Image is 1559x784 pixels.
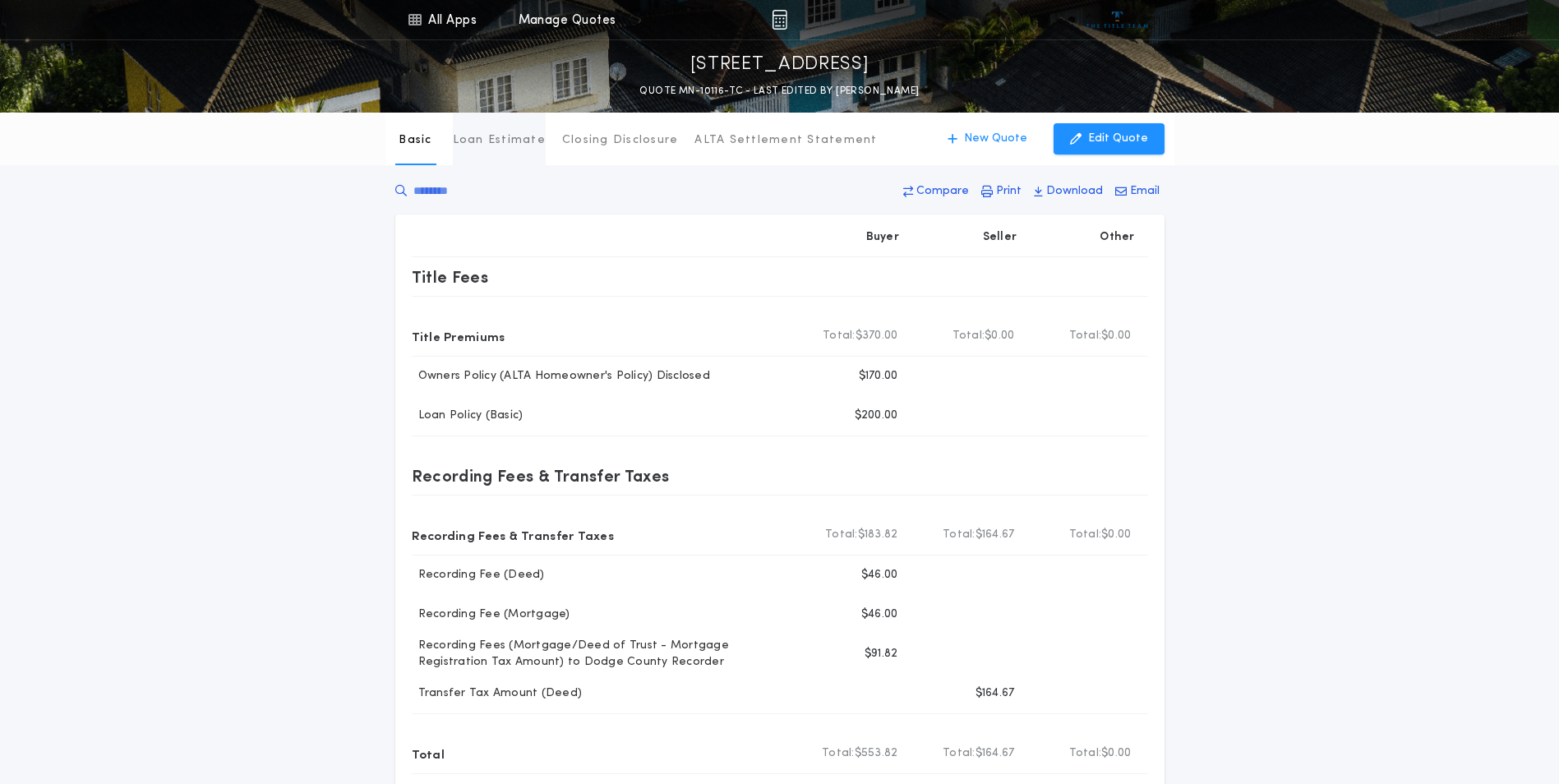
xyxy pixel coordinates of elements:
p: $170.00 [859,368,898,385]
p: $46.00 [861,567,898,583]
span: $0.00 [985,328,1014,344]
p: Closing Disclosure [562,132,679,149]
b: Total: [943,745,976,762]
button: Edit Quote [1054,123,1165,154]
p: QUOTE MN-10116-TC - LAST EDITED BY [PERSON_NAME] [639,83,919,99]
b: Total: [1069,328,1102,344]
img: img [772,10,787,30]
b: Total: [943,527,976,543]
button: New Quote [931,123,1044,154]
span: $183.82 [858,527,898,543]
p: Recording Fees & Transfer Taxes [412,522,615,548]
p: Loan Policy (Basic) [412,408,524,424]
b: Total: [822,745,855,762]
p: $91.82 [865,646,898,662]
p: Transfer Tax Amount (Deed) [412,685,583,702]
p: Other [1100,229,1134,246]
span: $0.00 [1101,745,1131,762]
p: Seller [983,229,1017,246]
p: Email [1130,183,1160,200]
p: Title Fees [412,264,489,290]
b: Total: [1069,527,1102,543]
img: vs-icon [1086,12,1148,28]
p: Total [412,740,445,767]
p: Recording Fee (Mortgage) [412,606,570,623]
p: Recording Fees (Mortgage/Deed of Trust - Mortgage Registration Tax Amount) to Dodge County Recorder [412,638,795,671]
p: Download [1046,183,1103,200]
span: $0.00 [1101,328,1131,344]
p: Compare [916,183,969,200]
p: Print [996,183,1022,200]
span: $553.82 [855,745,898,762]
p: Loan Estimate [453,132,546,149]
button: Compare [898,177,974,206]
p: Edit Quote [1088,131,1148,147]
p: ALTA Settlement Statement [694,132,877,149]
p: [STREET_ADDRESS] [690,52,869,78]
b: Total: [1069,745,1102,762]
button: Print [976,177,1026,206]
p: Basic [399,132,431,149]
p: New Quote [964,131,1027,147]
p: Recording Fees & Transfer Taxes [412,463,670,489]
b: Total: [825,527,858,543]
span: $0.00 [1101,527,1131,543]
p: Title Premiums [412,323,505,349]
p: $164.67 [976,685,1015,702]
span: $164.67 [976,527,1015,543]
p: Buyer [866,229,899,246]
span: $164.67 [976,745,1015,762]
button: Download [1029,177,1108,206]
b: Total: [823,328,856,344]
b: Total: [952,328,985,344]
p: Recording Fee (Deed) [412,567,545,583]
p: $200.00 [855,408,898,424]
p: Owners Policy (ALTA Homeowner's Policy) Disclosed [412,368,710,385]
span: $370.00 [856,328,898,344]
button: Email [1110,177,1165,206]
p: $46.00 [861,606,898,623]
